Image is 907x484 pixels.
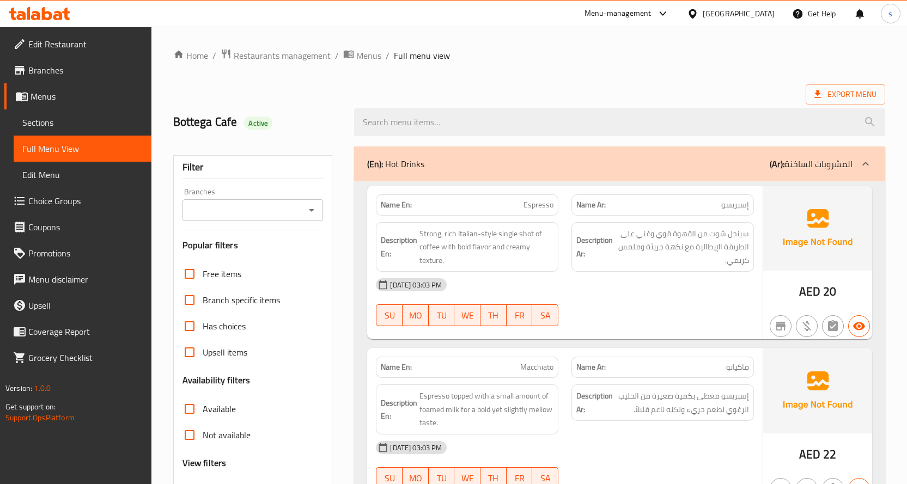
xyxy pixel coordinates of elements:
[28,351,143,364] span: Grocery Checklist
[14,136,151,162] a: Full Menu View
[814,88,876,101] span: Export Menu
[394,49,450,62] span: Full menu view
[28,194,143,207] span: Choice Groups
[454,304,480,326] button: WE
[4,57,151,83] a: Branches
[203,267,241,280] span: Free items
[537,308,554,323] span: SA
[376,304,403,326] button: SU
[182,156,324,179] div: Filter
[806,84,885,105] span: Export Menu
[576,362,606,373] strong: Name Ar:
[244,117,272,130] div: Active
[386,49,389,62] li: /
[5,381,32,395] span: Version:
[367,157,424,170] p: Hot Drinks
[520,362,553,373] span: Macchiato
[212,49,216,62] li: /
[848,315,870,337] button: Available
[703,8,775,20] div: [GEOGRAPHIC_DATA]
[28,220,143,234] span: Coupons
[173,114,342,130] h2: Bottega Cafe
[485,308,502,323] span: TH
[823,444,836,465] span: 22
[770,315,792,337] button: Not branch specific item
[523,199,553,211] span: Espresso
[507,304,533,326] button: FR
[14,109,151,136] a: Sections
[14,162,151,188] a: Edit Menu
[4,318,151,345] a: Coverage Report
[182,239,324,252] h3: Popular filters
[22,142,143,155] span: Full Menu View
[234,49,331,62] span: Restaurants management
[532,304,558,326] button: SA
[22,116,143,129] span: Sections
[335,49,339,62] li: /
[480,304,507,326] button: TH
[381,199,412,211] strong: Name En:
[888,8,892,20] span: s
[343,48,381,63] a: Menus
[576,199,606,211] strong: Name Ar:
[244,118,272,128] span: Active
[823,281,836,302] span: 20
[721,199,749,211] span: إسبريسو
[354,108,885,136] input: search
[770,157,853,170] p: المشروبات الساخنة
[381,396,417,423] strong: Description En:
[203,346,247,359] span: Upsell items
[28,299,143,312] span: Upsell
[356,49,381,62] span: Menus
[22,168,143,181] span: Edit Menu
[799,281,820,302] span: AED
[770,156,784,172] b: (Ar):
[585,7,652,20] div: Menu-management
[28,38,143,51] span: Edit Restaurant
[5,411,75,425] a: Support.OpsPlatform
[4,266,151,292] a: Menu disclaimer
[4,31,151,57] a: Edit Restaurant
[4,214,151,240] a: Coupons
[28,247,143,260] span: Promotions
[403,304,429,326] button: MO
[615,227,749,267] span: سينجل شوت من القهوة قوي وغني على الطريقة الإيطالية مع نكهة جريئة وملمس كريمي.
[381,234,417,260] strong: Description En:
[799,444,820,465] span: AED
[822,315,844,337] button: Not has choices
[419,389,553,430] span: Espresso topped with a small amount of foamed milk for a bold yet slightly mellow taste.
[354,146,885,181] div: (En): Hot Drinks(Ar):المشروبات الساخنة
[28,64,143,77] span: Branches
[182,457,227,469] h3: View filters
[28,325,143,338] span: Coverage Report
[615,389,749,416] span: إسبريسو مغطى بكمية صغيرة من الحليب الرغوي لطعم جريء ولكنه ناعم قليلاً.
[433,308,451,323] span: TU
[386,280,446,290] span: [DATE] 03:03 PM
[381,362,412,373] strong: Name En:
[5,400,56,414] span: Get support on:
[203,293,280,307] span: Branch specific items
[34,381,51,395] span: 1.0.0
[4,292,151,318] a: Upsell
[726,362,749,373] span: ماكياتو
[367,156,383,172] b: (En):
[429,304,455,326] button: TU
[796,315,818,337] button: Purchased item
[386,443,446,453] span: [DATE] 03:03 PM
[4,345,151,371] a: Grocery Checklist
[4,83,151,109] a: Menus
[203,320,246,333] span: Has choices
[576,234,613,260] strong: Description Ar:
[173,49,208,62] a: Home
[4,188,151,214] a: Choice Groups
[4,240,151,266] a: Promotions
[763,348,872,433] img: Ae5nvW7+0k+MAAAAAElFTkSuQmCC
[763,186,872,271] img: Ae5nvW7+0k+MAAAAAElFTkSuQmCC
[576,389,613,416] strong: Description Ar:
[182,374,251,387] h3: Availability filters
[419,227,553,267] span: Strong, rich Italian-style single shot of coffee with bold flavor and creamy texture.
[304,203,319,218] button: Open
[511,308,528,323] span: FR
[221,48,331,63] a: Restaurants management
[31,90,143,103] span: Menus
